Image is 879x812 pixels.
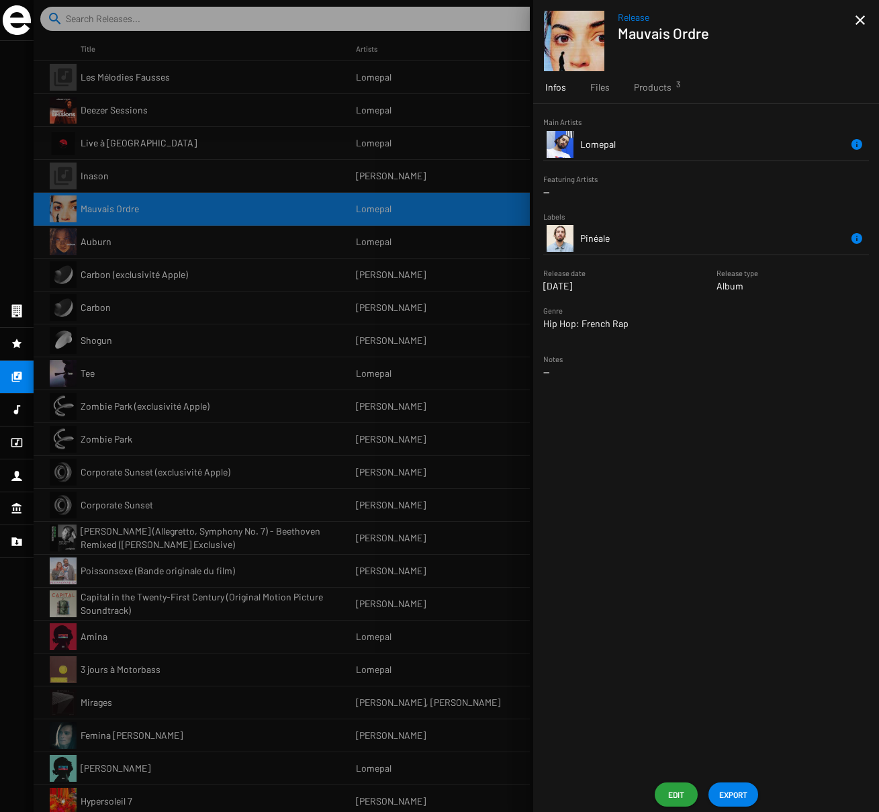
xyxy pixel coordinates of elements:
[545,81,566,94] span: Infos
[543,306,563,315] small: Genre
[547,131,573,158] img: 1500-1517996230.jpg
[543,318,629,329] span: Hip Hop: French Rap
[547,225,573,252] img: 870x489_capture-63679.jpg
[618,11,855,24] span: Release
[716,280,743,291] span: Album
[3,5,31,35] img: grand-sigle.svg
[716,269,758,277] small: Release type
[543,212,565,221] small: Labels
[590,81,610,94] span: Files
[618,24,844,42] h1: Mauvais Ordre
[543,279,586,293] p: [DATE]
[655,782,698,807] button: Edit
[580,138,616,150] span: Lomepal
[543,355,563,363] small: Notes
[708,782,758,807] button: EXPORT
[719,782,747,807] span: EXPORT
[580,232,610,244] span: Pinéale
[634,81,672,94] span: Products
[665,782,687,807] span: Edit
[544,11,604,71] img: lomepal-mauvaisordre-3000x3000px-300dpi.jpg
[543,118,582,126] small: Main Artists
[543,175,598,183] small: Featuring Artists
[852,12,868,28] mat-icon: close
[543,185,869,199] p: --
[543,365,869,379] p: --
[543,269,586,277] small: Release date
